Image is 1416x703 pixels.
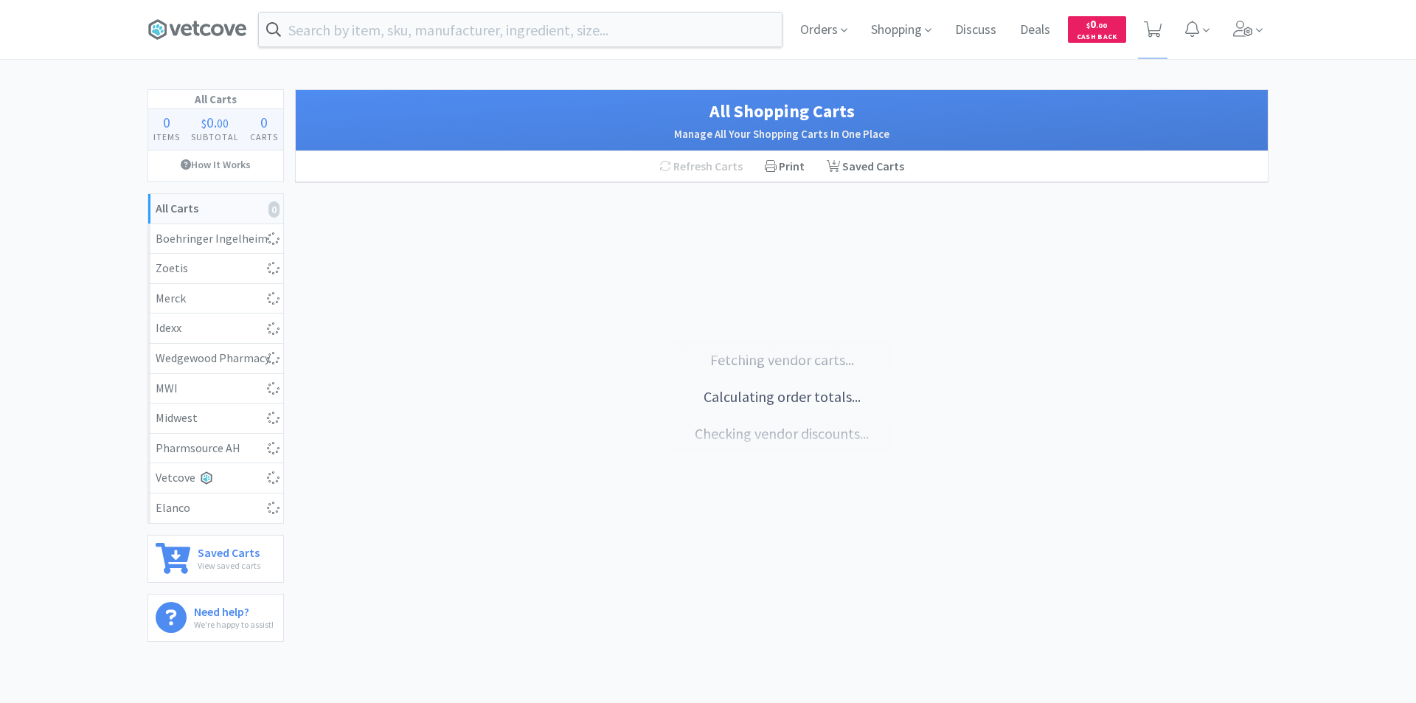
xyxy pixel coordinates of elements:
[163,113,170,131] span: 0
[206,113,214,131] span: 0
[201,116,206,131] span: $
[156,349,276,368] div: Wedgewood Pharmacy
[148,284,283,314] a: Merck
[156,379,276,398] div: MWI
[1077,33,1117,43] span: Cash Back
[148,224,283,254] a: Boehringer Ingelheim
[310,97,1253,125] h1: All Shopping Carts
[194,617,274,631] p: We're happy to assist!
[148,130,186,144] h4: Items
[156,468,276,488] div: Vetcove
[1068,10,1126,49] a: $0.00Cash Back
[217,116,229,131] span: 00
[244,130,283,144] h4: Carts
[1096,21,1107,30] span: . 00
[198,543,260,558] h6: Saved Carts
[156,319,276,338] div: Idexx
[148,90,283,109] h1: All Carts
[194,602,274,617] h6: Need help?
[148,194,283,224] a: All Carts0
[259,13,782,46] input: Search by item, sku, manufacturer, ingredient, size...
[148,150,283,179] a: How It Works
[148,314,283,344] a: Idexx
[156,229,276,249] div: Boehringer Ingelheim
[816,151,915,182] a: Saved Carts
[156,439,276,458] div: Pharmsource AH
[198,558,260,572] p: View saved carts
[148,463,283,494] a: Vetcove
[148,404,283,434] a: Midwest
[156,289,276,308] div: Merck
[156,499,276,518] div: Elanco
[260,113,268,131] span: 0
[310,125,1253,143] h2: Manage All Your Shopping Carts In One Place
[148,374,283,404] a: MWI
[156,201,198,215] strong: All Carts
[156,259,276,278] div: Zoetis
[147,535,284,583] a: Saved CartsView saved carts
[1014,24,1056,37] a: Deals
[1086,17,1107,31] span: 0
[648,151,754,182] div: Refresh Carts
[148,254,283,284] a: Zoetis
[754,151,816,182] div: Print
[949,24,1002,37] a: Discuss
[1086,21,1090,30] span: $
[156,409,276,428] div: Midwest
[268,201,280,218] i: 0
[148,344,283,374] a: Wedgewood Pharmacy
[186,115,245,130] div: .
[186,130,245,144] h4: Subtotal
[148,494,283,523] a: Elanco
[148,434,283,464] a: Pharmsource AH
